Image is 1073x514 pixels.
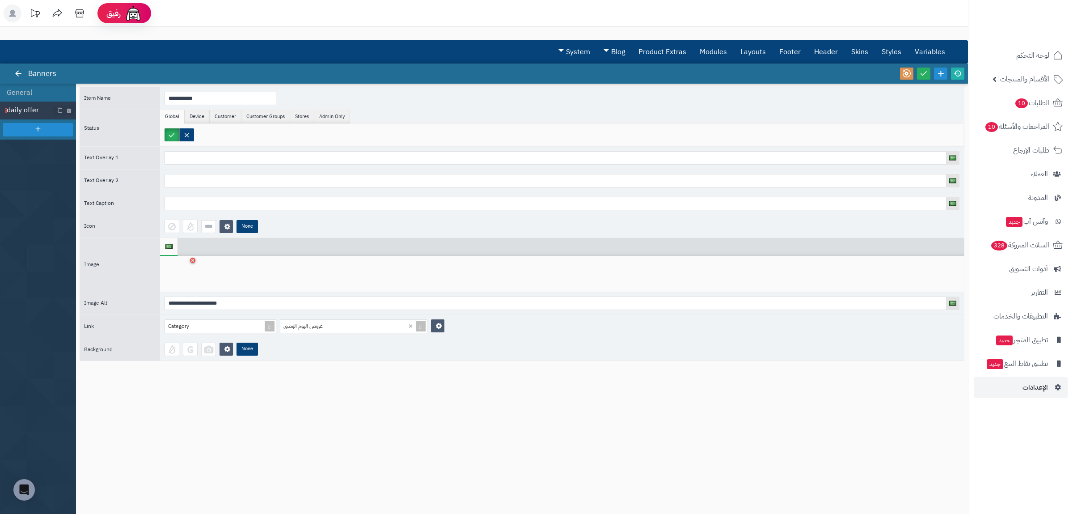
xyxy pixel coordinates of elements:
a: System [552,41,597,63]
a: السلات المتروكة328 [974,234,1068,256]
a: Footer [773,41,807,63]
span: المراجعات والأسئلة [984,120,1049,133]
img: العربية [949,178,956,183]
span: 10 [985,122,998,132]
span: العملاء [1031,168,1048,180]
span: جديد [996,336,1013,345]
a: التطبيقات والخدمات [974,306,1068,327]
span: × [408,322,413,330]
img: العربية [165,244,173,249]
span: 328 [991,241,1007,251]
label: None [237,220,258,233]
a: المدونة [974,187,1068,208]
a: أدوات التسويق [974,258,1068,280]
span: Image [84,260,99,268]
img: العربية [949,156,956,161]
label: None [237,343,258,356]
a: Modules [693,41,734,63]
span: طلبات الإرجاع [1013,144,1049,157]
span: Status [84,124,99,132]
a: Skins [845,41,875,63]
span: جديد [1006,217,1022,227]
div: Banners [16,64,65,84]
span: daily offer [7,105,54,115]
span: لوحة التحكم [1016,49,1049,62]
span: Image Alt [84,299,107,307]
span: Clear value [407,320,414,333]
a: تحديثات المنصة [24,4,46,25]
span: Item Name [84,94,111,102]
div: Open Intercom Messenger [13,479,35,501]
span: أدوات التسويق [1009,263,1048,275]
img: العربية [949,301,956,306]
a: Header [807,41,845,63]
span: Background [84,345,113,353]
span: Text Caption [84,199,114,207]
a: تطبيق المتجرجديد [974,329,1068,351]
a: Layouts [734,41,773,63]
span: عروض اليوم الوطني [283,322,323,330]
span: وآتس آب [1005,215,1048,228]
a: Product Extras [632,41,693,63]
span: المدونة [1028,191,1048,204]
span: Icon [84,222,95,230]
span: التقارير [1031,286,1048,299]
a: العملاء [974,163,1068,185]
span: 10 [1015,98,1028,108]
span: Link [84,322,94,330]
span: الأقسام والمنتجات [1000,73,1049,85]
span: تطبيق نقاط البيع [986,357,1048,370]
span: الطلبات [1014,97,1049,109]
span: رفيق [106,8,121,19]
span: Text Overlay 1 [84,153,118,161]
a: المراجعات والأسئلة10 [974,116,1068,137]
a: وآتس آبجديد [974,211,1068,232]
a: الطلبات10 [974,92,1068,114]
a: Blog [597,41,632,63]
span: Text Overlay 2 [84,176,118,184]
li: Customer [210,110,241,123]
li: Stores [290,110,314,123]
li: Admin Only [314,110,350,123]
div: عروض اليوم الوطني [280,320,417,333]
span: جديد [987,359,1003,369]
a: تطبيق نقاط البيعجديد [974,353,1068,374]
li: Customer Groups [241,110,290,123]
img: logo-2.png [1012,7,1065,25]
a: الإعدادات [974,377,1068,398]
img: ai-face.png [124,4,142,22]
li: Global [160,110,185,123]
span: السلات المتروكة [990,239,1049,251]
a: لوحة التحكم [974,45,1068,66]
a: طلبات الإرجاع [974,140,1068,161]
a: Styles [875,41,908,63]
img: العربية [949,201,956,206]
span: Category [168,322,189,330]
span: التطبيقات والخدمات [993,310,1048,323]
span: تطبيق المتجر [995,334,1048,346]
a: Variables [908,41,952,63]
li: Device [185,110,210,123]
span: الإعدادات [1022,381,1048,394]
a: التقارير [974,282,1068,303]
